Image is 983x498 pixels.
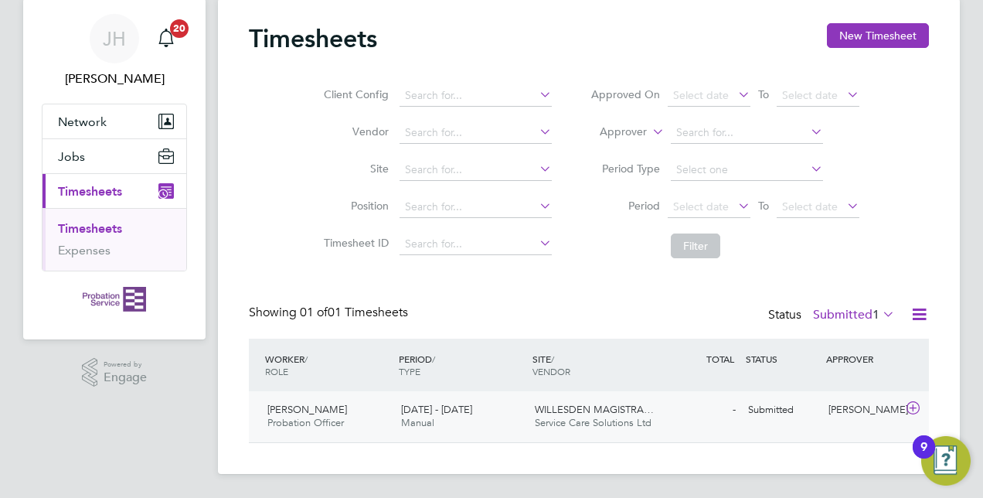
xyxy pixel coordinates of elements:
[104,358,147,371] span: Powered by
[267,416,344,429] span: Probation Officer
[249,23,377,54] h2: Timesheets
[42,14,187,88] a: JH[PERSON_NAME]
[249,305,411,321] div: Showing
[590,162,660,176] label: Period Type
[300,305,408,320] span: 01 Timesheets
[590,87,660,101] label: Approved On
[104,371,147,384] span: Engage
[673,88,729,102] span: Select date
[319,199,389,213] label: Position
[42,287,187,312] a: Go to home page
[827,23,929,48] button: New Timesheet
[400,122,552,144] input: Search for...
[43,208,186,271] div: Timesheets
[920,447,927,467] div: 9
[399,365,420,377] span: TYPE
[590,199,660,213] label: Period
[813,307,895,322] label: Submitted
[58,221,122,236] a: Timesheets
[782,200,838,213] span: Select date
[662,397,742,423] div: -
[673,200,729,213] span: Select date
[782,88,838,102] span: Select date
[300,305,328,320] span: 01 of
[304,353,308,365] span: /
[43,104,186,138] button: Network
[872,307,879,322] span: 1
[170,19,189,38] span: 20
[42,70,187,88] span: Joe Hopwood
[319,124,389,138] label: Vendor
[83,287,145,312] img: probationservice-logo-retina.png
[265,365,288,377] span: ROLE
[401,416,434,429] span: Manual
[551,353,554,365] span: /
[58,149,85,164] span: Jobs
[400,159,552,181] input: Search for...
[822,345,903,373] div: APPROVER
[400,85,552,107] input: Search for...
[82,358,148,387] a: Powered byEngage
[267,403,347,416] span: [PERSON_NAME]
[401,403,472,416] span: [DATE] - [DATE]
[400,196,552,218] input: Search for...
[742,345,822,373] div: STATUS
[921,436,971,486] button: Open Resource Center, 9 new notifications
[671,122,823,144] input: Search for...
[319,162,389,176] label: Site
[319,87,389,101] label: Client Config
[395,345,529,385] div: PERIOD
[400,234,552,255] input: Search for...
[261,345,395,385] div: WORKER
[742,397,822,423] div: Submitted
[768,305,898,326] div: Status
[432,353,435,365] span: /
[532,365,570,377] span: VENDOR
[671,159,823,181] input: Select one
[103,29,126,49] span: JH
[319,236,389,250] label: Timesheet ID
[753,84,774,104] span: To
[58,243,111,258] a: Expenses
[577,124,647,140] label: Approver
[58,184,122,199] span: Timesheets
[43,174,186,208] button: Timesheets
[535,403,654,416] span: WILLESDEN MAGISTRA…
[706,353,734,365] span: TOTAL
[529,345,662,385] div: SITE
[535,416,651,429] span: Service Care Solutions Ltd
[822,397,903,423] div: [PERSON_NAME]
[151,14,182,63] a: 20
[753,196,774,216] span: To
[671,234,720,258] button: Filter
[43,139,186,173] button: Jobs
[58,114,107,129] span: Network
